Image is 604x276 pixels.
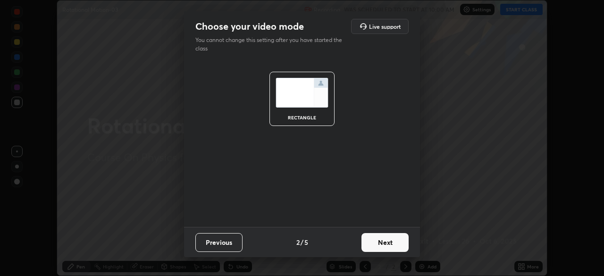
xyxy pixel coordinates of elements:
[304,237,308,247] h4: 5
[369,24,401,29] h5: Live support
[296,237,300,247] h4: 2
[195,20,304,33] h2: Choose your video mode
[195,233,243,252] button: Previous
[361,233,409,252] button: Next
[301,237,303,247] h4: /
[195,36,348,53] p: You cannot change this setting after you have started the class
[283,115,321,120] div: rectangle
[276,78,328,108] img: normalScreenIcon.ae25ed63.svg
